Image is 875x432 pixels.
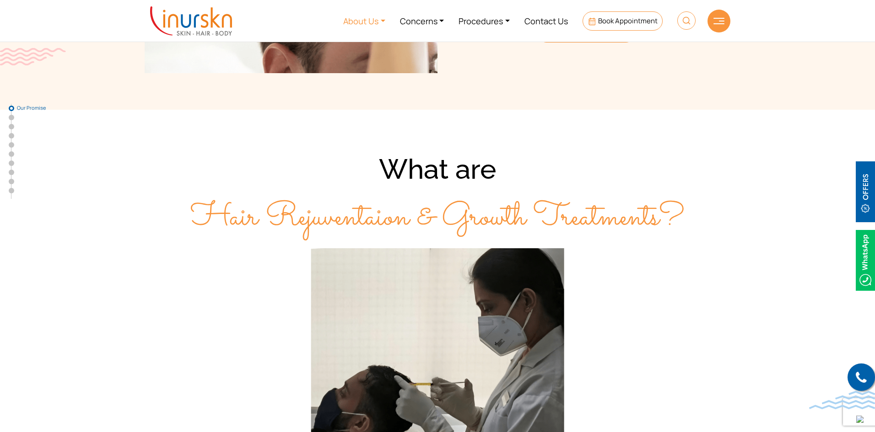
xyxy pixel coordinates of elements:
div: What are [145,146,730,241]
span: Book Appointment [598,16,658,26]
span: Hair Rejuventaion & Growth Treatments? [191,194,685,242]
img: up-blue-arrow.svg [856,416,864,423]
img: inurskn-logo [150,6,232,36]
a: Procedures [451,4,517,38]
a: Whatsappicon [856,254,875,264]
img: hamLine.svg [713,18,724,24]
a: Our Promise [9,106,14,111]
img: offerBt [856,161,875,222]
a: Book Appointment [583,11,663,31]
a: About Us [336,4,393,38]
a: Contact Us [517,4,575,38]
img: Whatsappicon [856,230,875,291]
img: bluewave [809,391,875,409]
a: Concerns [393,4,452,38]
img: HeaderSearch [677,11,696,30]
span: Our Promise [17,105,63,111]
